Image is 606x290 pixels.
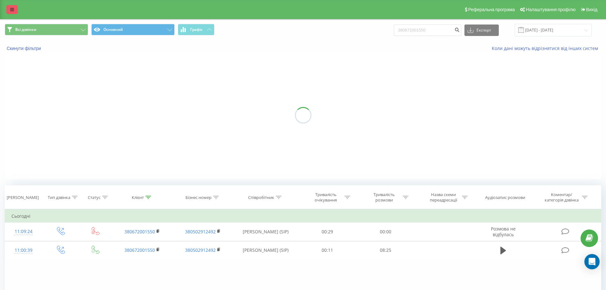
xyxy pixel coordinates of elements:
[464,25,499,36] button: Експорт
[468,7,515,12] span: Реферальна програма
[248,195,274,200] div: Співробітник
[7,195,39,200] div: [PERSON_NAME]
[185,195,212,200] div: Бізнес номер
[178,24,214,35] button: Графік
[88,195,101,200] div: Статус
[124,229,155,235] a: 380672001550
[91,24,175,35] button: Основний
[584,254,600,269] div: Open Intercom Messenger
[298,223,357,241] td: 00:29
[5,46,44,51] button: Скинути фільтри
[5,210,601,223] td: Сьогодні
[185,229,216,235] a: 380502912492
[11,244,36,257] div: 11:00:39
[426,192,460,203] div: Назва схеми переадресації
[485,195,525,200] div: Аудіозапис розмови
[309,192,343,203] div: Тривалість очікування
[132,195,144,200] div: Клієнт
[190,27,203,32] span: Графік
[185,247,216,253] a: 380502912492
[233,223,298,241] td: [PERSON_NAME] (SIP)
[48,195,70,200] div: Тип дзвінка
[492,45,601,51] a: Коли дані можуть відрізнятися вiд інших систем
[357,223,415,241] td: 00:00
[491,226,516,237] span: Розмова не відбулась
[124,247,155,253] a: 380672001550
[11,225,36,238] div: 11:09:24
[526,7,575,12] span: Налаштування профілю
[543,192,580,203] div: Коментар/категорія дзвінка
[233,241,298,259] td: [PERSON_NAME] (SIP)
[394,25,461,36] input: Пошук за номером
[367,192,401,203] div: Тривалість розмови
[357,241,415,259] td: 08:25
[15,27,36,32] span: Всі дзвінки
[586,7,597,12] span: Вихід
[5,24,88,35] button: Всі дзвінки
[298,241,357,259] td: 00:11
